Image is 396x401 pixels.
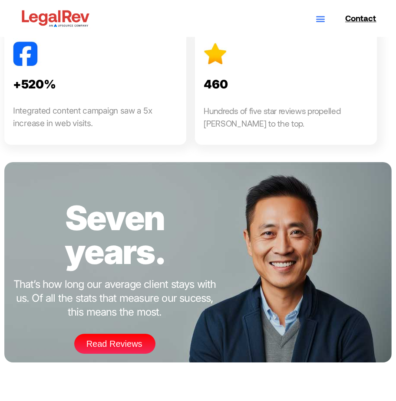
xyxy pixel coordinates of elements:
[4,29,186,145] a: +520% Integrated content campaign saw a 5x increase in web visits.
[13,277,216,319] p: That’s how long our average client stays with us. Of all the stats that measure our sucess, this ...
[345,14,376,22] span: Contact
[74,334,155,354] a: Read Reviews
[13,201,216,269] p: Seven years.
[195,29,377,145] a: 460 Hundreds of five star reviews propelled [PERSON_NAME] to the top.
[336,14,376,22] a: Contact
[86,339,142,348] span: Read Reviews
